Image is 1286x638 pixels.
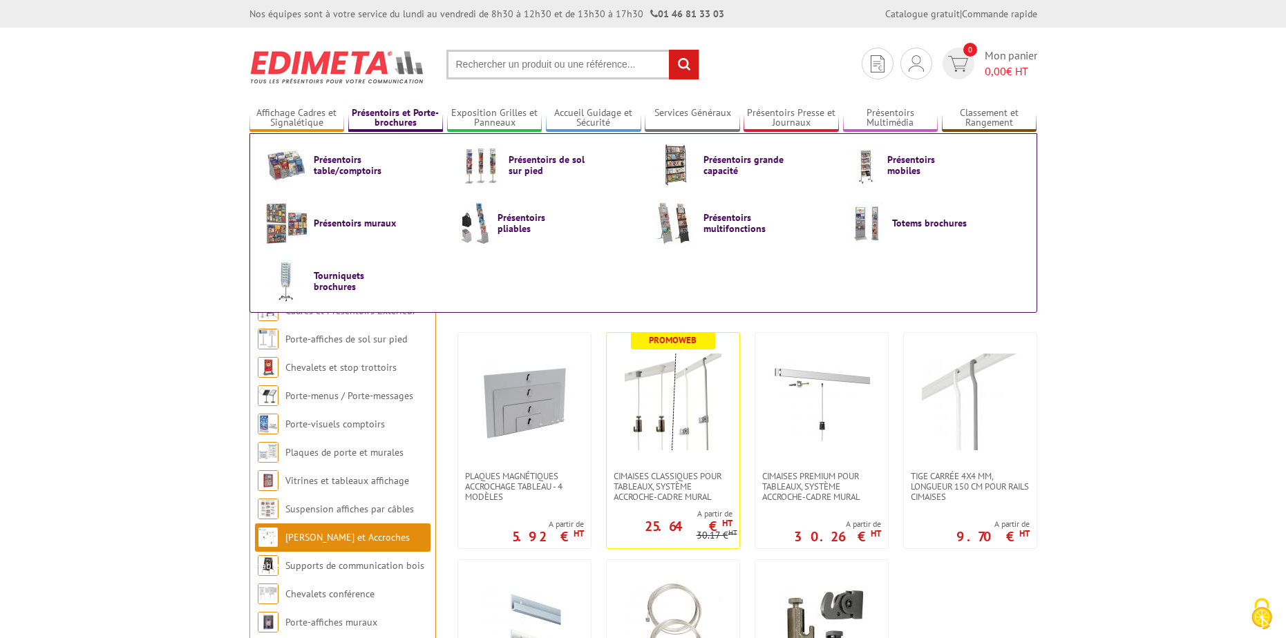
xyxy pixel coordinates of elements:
[887,154,970,176] span: Présentoirs mobiles
[849,144,881,186] img: Présentoirs mobiles
[465,471,584,502] span: Plaques magnétiques accrochage tableau - 4 modèles
[285,418,385,430] a: Porte-visuels comptoirs
[963,43,977,57] span: 0
[258,612,278,632] img: Porte-affiches muraux
[446,50,699,79] input: Rechercher un produit ou une référence...
[285,389,413,402] a: Porte-menus / Porte-messages
[314,270,397,292] span: Tourniquets brochures
[722,517,732,529] sup: HT
[285,559,424,572] a: Supports de communication bois
[509,154,592,176] span: Présentoirs de sol sur pied
[249,107,345,130] a: Affichage Cadres et Signalétique
[258,385,278,406] img: Porte-menus / Porte-messages
[258,499,278,519] img: Suspension affiches par câbles
[645,522,732,530] p: 25.64 €
[871,55,885,72] img: devis rapide
[962,8,1037,20] a: Commande rapide
[909,55,924,72] img: devis rapide
[258,531,410,572] a: [PERSON_NAME] et Accroches tableaux
[314,154,397,176] span: Présentoirs table/comptoirs
[885,8,960,20] a: Catalogue gratuit
[654,202,827,244] a: Présentoirs multifonctions
[1245,597,1279,631] img: Cookies (fenêtre modale)
[1019,528,1030,539] sup: HT
[849,202,1022,244] a: Totems brochures
[956,532,1030,541] p: 9.70 €
[948,56,968,72] img: devis rapide
[645,107,740,130] a: Services Généraux
[654,144,697,186] img: Présentoirs grande capacité
[314,217,397,229] span: Présentoirs muraux
[512,519,584,530] span: A partir de
[625,354,721,450] img: Cimaises CLASSIQUES pour tableaux, système accroche-cadre mural
[249,41,426,93] img: Edimeta
[911,471,1030,502] span: Tige carrée 4x4 mm, longueur 150 cm pour rails cimaises
[285,474,409,487] a: Vitrines et tableaux affichage
[265,202,308,244] img: Présentoirs muraux
[285,588,375,600] a: Chevalets conférence
[885,7,1037,21] div: |
[512,532,584,541] p: 5.92 €
[476,354,573,450] img: Plaques magnétiques accrochage tableau - 4 modèles
[249,7,724,21] div: Nos équipes sont à votre service du lundi au vendredi de 8h30 à 12h30 et de 13h30 à 17h30
[843,107,938,130] a: Présentoirs Multimédia
[985,48,1037,79] span: Mon panier
[265,144,437,186] a: Présentoirs table/comptoirs
[574,528,584,539] sup: HT
[546,107,641,130] a: Accueil Guidage et Sécurité
[904,471,1037,502] a: Tige carrée 4x4 mm, longueur 150 cm pour rails cimaises
[773,354,870,450] img: Cimaises PREMIUM pour tableaux, système accroche-cadre mural
[697,530,737,541] p: 30.17 €
[794,532,881,541] p: 30.26 €
[258,583,278,604] img: Chevalets conférence
[985,64,1037,79] span: € HT
[703,212,786,234] span: Présentoirs multifonctions
[460,144,502,186] img: Présentoirs de sol sur pied
[755,471,888,502] a: Cimaises PREMIUM pour tableaux, système accroche-cadre mural
[460,202,632,244] a: Présentoirs pliables
[498,212,580,234] span: Présentoirs pliables
[849,144,1022,186] a: Présentoirs mobiles
[348,107,444,130] a: Présentoirs et Porte-brochures
[447,107,542,130] a: Exposition Grilles et Panneaux
[285,446,404,458] a: Plaques de porte et murales
[849,202,886,244] img: Totems brochures
[614,471,732,502] span: Cimaises CLASSIQUES pour tableaux, système accroche-cadre mural
[258,414,278,434] img: Porte-visuels comptoirs
[285,361,397,374] a: Chevalets et stop trottoirs
[607,471,739,502] a: Cimaises CLASSIQUES pour tableaux, système accroche-cadre mural
[649,334,697,346] b: Promoweb
[258,527,278,548] img: Cimaises et Accroches tableaux
[942,107,1037,130] a: Classement et Rangement
[265,202,437,244] a: Présentoirs muraux
[922,354,1019,450] img: Tige carrée 4x4 mm, longueur 150 cm pour rails cimaises
[460,202,491,244] img: Présentoirs pliables
[265,144,308,186] img: Présentoirs table/comptoirs
[460,144,632,186] a: Présentoirs de sol sur pied
[703,154,786,176] span: Présentoirs grande capacité
[985,64,1006,78] span: 0,00
[285,503,414,515] a: Suspension affiches par câbles
[1238,591,1286,638] button: Cookies (fenêtre modale)
[285,333,407,345] a: Porte-affiches de sol sur pied
[258,470,278,491] img: Vitrines et tableaux affichage
[939,48,1037,79] a: devis rapide 0 Mon panier 0,00€ HT
[654,144,827,186] a: Présentoirs grande capacité
[892,217,975,229] span: Totems brochures
[258,357,278,378] img: Chevalets et stop trottoirs
[285,616,377,628] a: Porte-affiches muraux
[650,8,724,20] strong: 01 46 81 33 03
[669,50,699,79] input: rechercher
[265,260,308,302] img: Tourniquets brochures
[258,329,278,349] img: Porte-affiches de sol sur pied
[956,519,1030,530] span: A partir de
[258,442,278,463] img: Plaques de porte et murales
[458,471,591,502] a: Plaques magnétiques accrochage tableau - 4 modèles
[265,260,437,302] a: Tourniquets brochures
[654,202,697,244] img: Présentoirs multifonctions
[762,471,881,502] span: Cimaises PREMIUM pour tableaux, système accroche-cadre mural
[728,528,737,537] sup: HT
[794,519,881,530] span: A partir de
[871,528,881,539] sup: HT
[744,107,839,130] a: Présentoirs Presse et Journaux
